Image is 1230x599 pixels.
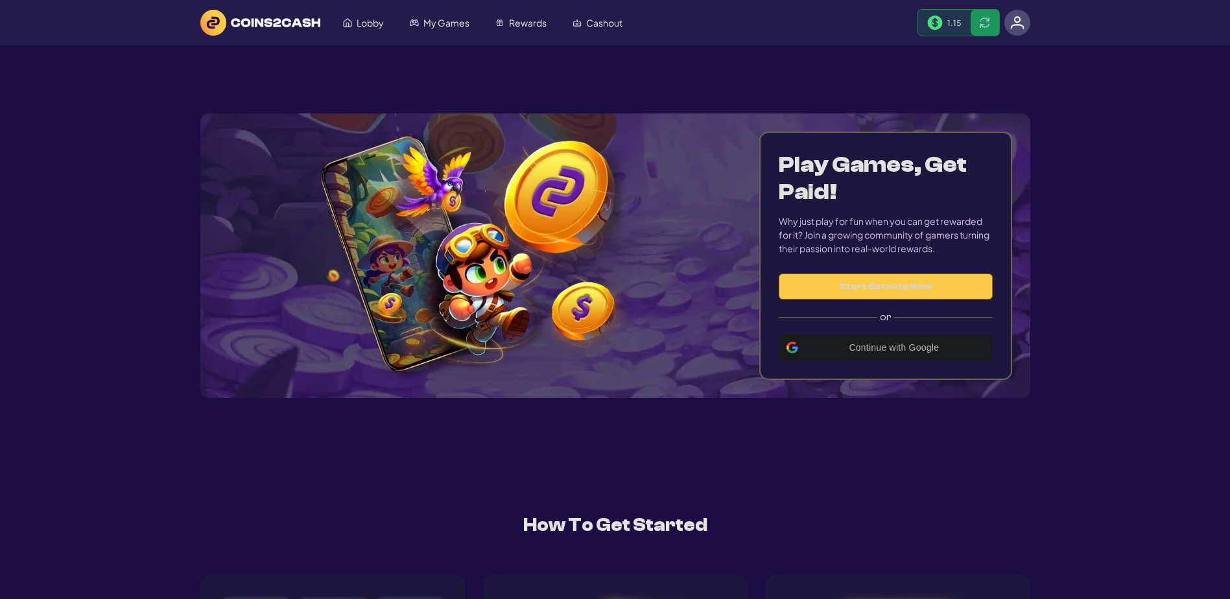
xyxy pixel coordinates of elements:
[423,18,469,27] span: My Games
[779,335,992,360] div: Continue with Google
[495,18,504,27] img: Rewards
[200,511,1030,539] h2: How To Get Started
[779,299,992,335] label: or
[200,10,320,36] img: logo text
[779,274,992,299] button: Start Earning Now
[357,18,384,27] span: Lobby
[573,18,582,27] img: Cashout
[586,18,622,27] span: Cashout
[330,10,397,35] a: Lobby
[509,18,547,27] span: Rewards
[1010,16,1024,30] img: avatar
[779,151,992,206] h1: Play Games, Get Paid!
[410,18,419,27] img: My Games
[779,215,992,255] div: Why just play for fun when you can get rewarded for it? Join a growing community of gamers turnin...
[927,16,943,30] img: Money Bill
[343,18,352,27] img: Lobby
[947,18,962,28] span: 1.15
[560,10,635,35] a: Cashout
[482,10,560,35] a: Rewards
[803,342,984,353] span: Continue with Google
[397,10,482,35] a: My Games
